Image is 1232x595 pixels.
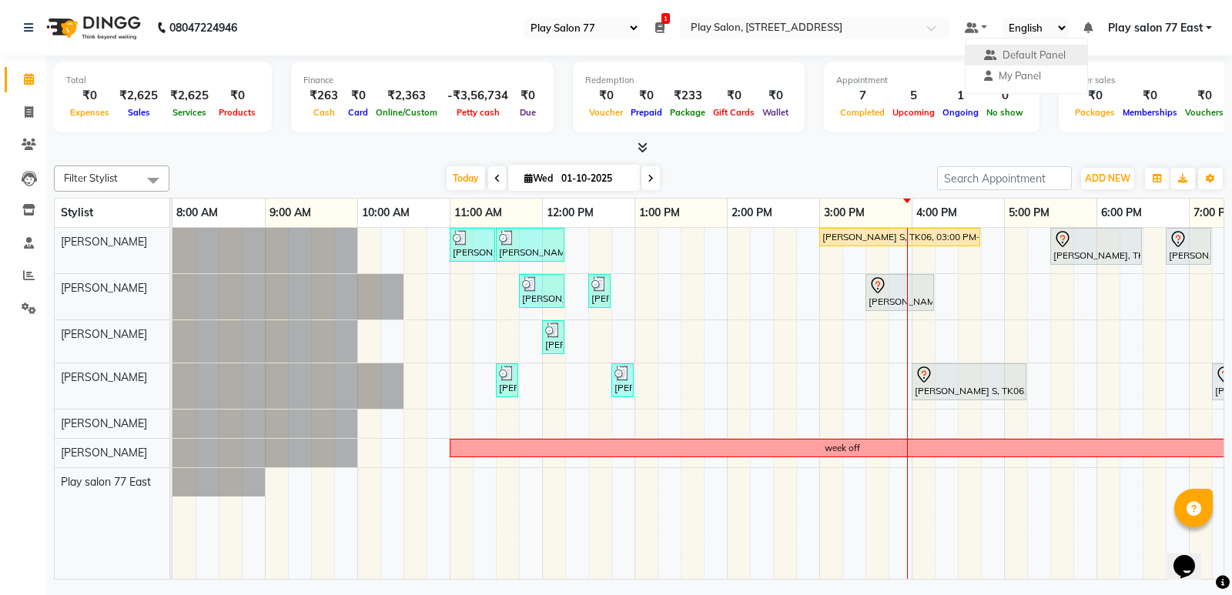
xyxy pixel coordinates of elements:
[61,416,147,430] span: [PERSON_NAME]
[113,87,164,105] div: ₹2,625
[451,230,494,259] div: [PERSON_NAME] ., TK03, 11:00 AM-11:30 AM, [PERSON_NAME] Trim
[821,230,979,244] div: [PERSON_NAME] S, TK06, 03:00 PM-04:45 PM, Root Touch-up - INOA Root Touch-up Short
[66,87,113,105] div: ₹0
[164,87,215,105] div: ₹2,625
[613,366,632,395] div: [PERSON_NAME], TK07, 12:45 PM-01:00 PM, Threading - Threading EB,UL
[66,74,259,87] div: Total
[1081,168,1134,189] button: ADD NEW
[543,202,598,224] a: 12:00 PM
[836,107,889,118] span: Completed
[666,87,709,105] div: ₹233
[303,87,344,105] div: ₹263
[889,107,939,118] span: Upcoming
[825,441,860,455] div: week off
[867,276,932,309] div: [PERSON_NAME], TK02, 03:30 PM-04:15 PM, Men Hair Cut - Hair Cut Men (Stylist)
[1097,202,1146,224] a: 6:00 PM
[635,202,684,224] a: 1:00 PM
[1119,107,1181,118] span: Memberships
[66,107,113,118] span: Expenses
[889,87,939,105] div: 5
[912,202,961,224] a: 4:00 PM
[585,107,627,118] span: Voucher
[939,107,983,118] span: Ongoing
[1071,107,1119,118] span: Packages
[590,276,609,306] div: [PERSON_NAME], TK08, 12:30 PM-12:45 PM, Threading - Threading-Eye Brow Shaping
[215,107,259,118] span: Products
[64,172,118,184] span: Filter Stylist
[1181,87,1227,105] div: ₹0
[836,74,1027,87] div: Appointment
[514,87,541,105] div: ₹0
[372,107,441,118] span: Online/Custom
[983,107,1027,118] span: No show
[937,166,1072,190] input: Search Appointment
[1181,107,1227,118] span: Vouchers
[169,107,210,118] span: Services
[1108,20,1203,36] span: Play salon 77 East
[172,202,222,224] a: 8:00 AM
[310,107,339,118] span: Cash
[303,74,541,87] div: Finance
[441,87,514,105] div: -₹3,56,734
[913,366,1025,398] div: [PERSON_NAME] S, TK06, 04:00 PM-05:15 PM, Cartridge Waxs - Cartridge Wax Full Arms
[453,107,504,118] span: Petty cash
[61,370,147,384] span: [PERSON_NAME]
[61,327,147,341] span: [PERSON_NAME]
[627,107,666,118] span: Prepaid
[666,107,709,118] span: Package
[1167,533,1217,580] iframe: chat widget
[169,6,237,49] b: 08047224946
[1119,87,1181,105] div: ₹0
[521,276,563,306] div: [PERSON_NAME], TK05, 11:45 AM-12:15 PM, Hair Styling - Blowdry without shampoo -Medium
[585,87,627,105] div: ₹0
[266,202,315,224] a: 9:00 AM
[1167,230,1210,262] div: [PERSON_NAME], TK09, 06:45 PM-07:15 PM, Women Hair Cut - Hair Cut [DEMOGRAPHIC_DATA] (Senior Styl...
[450,202,506,224] a: 11:00 AM
[1085,172,1130,184] span: ADD NEW
[516,107,540,118] span: Due
[557,167,634,190] input: 2025-10-01
[497,366,517,395] div: [PERSON_NAME], TK01, 11:30 AM-11:45 AM, Manicure - File & Polish
[820,202,869,224] a: 3:00 PM
[983,87,1027,105] div: 0
[61,281,147,295] span: [PERSON_NAME]
[124,107,154,118] span: Sales
[661,13,670,24] span: 1
[758,107,792,118] span: Wallet
[544,323,563,352] div: [PERSON_NAME], TK05, 12:00 PM-12:15 PM, Manicure - File & Polish
[61,446,147,460] span: [PERSON_NAME]
[61,235,147,249] span: [PERSON_NAME]
[585,74,792,87] div: Redemption
[1005,202,1053,224] a: 5:00 PM
[836,87,889,105] div: 7
[939,87,983,105] div: 1
[39,6,145,49] img: logo
[372,87,441,105] div: ₹2,363
[709,107,758,118] span: Gift Cards
[358,202,413,224] a: 10:00 AM
[655,21,665,35] a: 1
[758,87,792,105] div: ₹0
[344,107,372,118] span: Card
[61,475,151,489] span: Play salon 77 East
[61,206,93,219] span: Stylist
[215,87,259,105] div: ₹0
[1003,48,1066,61] span: Default Panel
[728,202,776,224] a: 2:00 PM
[447,166,485,190] span: Today
[521,172,557,184] span: Wed
[999,69,1041,82] span: My Panel
[344,87,372,105] div: ₹0
[627,87,666,105] div: ₹0
[709,87,758,105] div: ₹0
[497,230,563,259] div: [PERSON_NAME], TK01, 11:30 AM-12:15 PM, Hair Styling - Blowdry + Shampoo + Conditioner[L'OREAL] M...
[1071,87,1119,105] div: ₹0
[1052,230,1140,262] div: [PERSON_NAME], TK04, 05:30 PM-06:30 PM, Women Hair Cut - Hair Cut [DEMOGRAPHIC_DATA] (Stylist)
